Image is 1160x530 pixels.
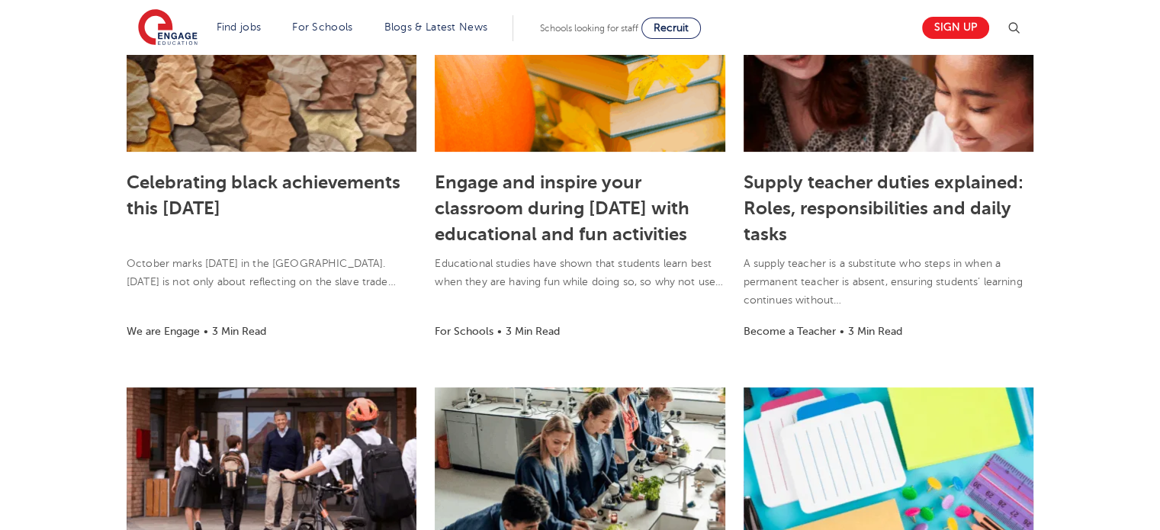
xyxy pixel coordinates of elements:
[744,172,1023,245] a: Supply teacher duties explained: Roles, responsibilities and daily tasks
[212,323,266,340] li: 3 Min Read
[127,172,400,219] a: Celebrating black achievements this [DATE]
[217,21,262,33] a: Find jobs
[127,255,416,291] p: October marks [DATE] in the [GEOGRAPHIC_DATA]. [DATE] is not only about reflecting on the slave t...
[493,323,506,340] li: •
[435,172,689,245] a: Engage and inspire your classroom during [DATE] with educational and fun activities
[138,9,198,47] img: Engage Education
[836,323,848,340] li: •
[744,255,1033,310] p: A supply teacher is a substitute who steps in when a permanent teacher is absent, ensuring studen...
[922,17,989,39] a: Sign up
[384,21,488,33] a: Blogs & Latest News
[540,23,638,34] span: Schools looking for staff
[506,323,560,340] li: 3 Min Read
[200,323,212,340] li: •
[435,323,493,340] li: For Schools
[435,255,725,291] p: Educational studies have shown that students learn best when they are having fun while doing so, ...
[127,323,200,340] li: We are Engage
[744,323,836,340] li: Become a Teacher
[654,22,689,34] span: Recruit
[848,323,902,340] li: 3 Min Read
[641,18,701,39] a: Recruit
[292,21,352,33] a: For Schools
